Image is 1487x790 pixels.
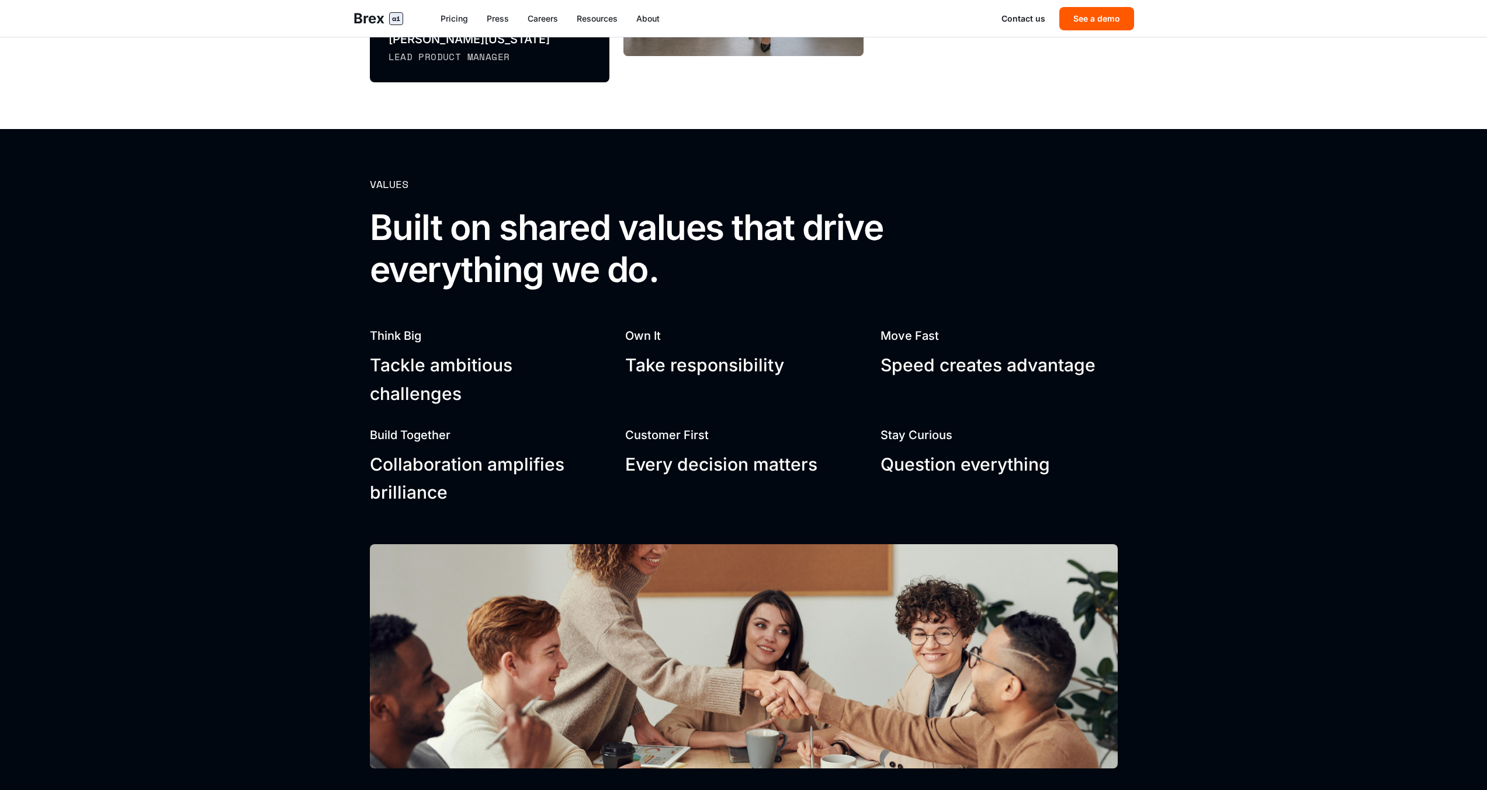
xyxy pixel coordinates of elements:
[370,206,1043,290] h2: Built on shared values that drive everything we do.
[881,351,1117,380] p: Speed creates advantage
[625,427,862,443] h3: Customer First
[1059,7,1134,30] button: See a demo
[389,12,403,25] span: ai
[370,351,606,408] p: Tackle ambitious challenges
[625,351,862,380] p: Take responsibility
[881,328,1117,344] h3: Move Fast
[881,450,1117,479] p: Question everything
[370,328,606,344] h3: Think Big
[389,50,591,64] div: Lead Product Manager
[370,176,408,192] div: Values
[881,427,1117,443] h3: Stay Curious
[487,13,509,25] a: Press
[370,544,1118,768] img: Team members collaborating in a modern office space
[625,450,862,479] p: Every decision matters
[528,13,558,25] a: Careers
[441,13,468,25] a: Pricing
[353,9,403,28] a: Brexai
[370,450,606,507] p: Collaboration amplifies brilliance
[625,328,862,344] h3: Own It
[389,31,591,47] div: [PERSON_NAME][US_STATE]
[1001,13,1045,25] a: Contact us
[577,13,618,25] a: Resources
[636,13,660,25] a: About
[370,427,606,443] h3: Build Together
[353,9,384,28] span: Brex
